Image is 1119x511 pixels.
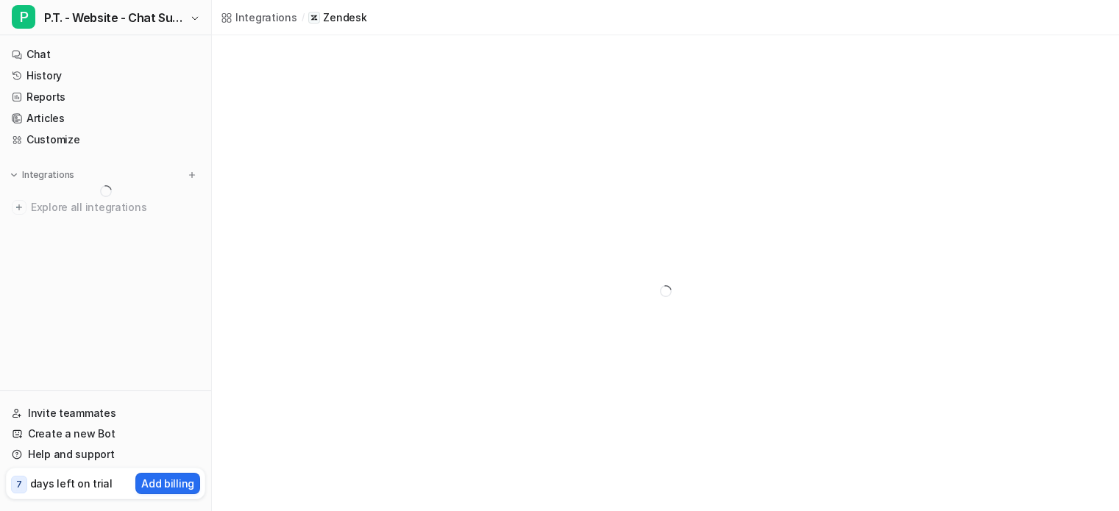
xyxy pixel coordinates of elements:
[6,65,205,86] a: History
[6,168,79,182] button: Integrations
[6,129,205,150] a: Customize
[323,10,366,25] p: Zendesk
[44,7,186,28] span: P.T. - Website - Chat Support
[6,197,205,218] a: Explore all integrations
[31,196,199,219] span: Explore all integrations
[141,476,194,491] p: Add billing
[12,200,26,215] img: explore all integrations
[187,170,197,180] img: menu_add.svg
[6,44,205,65] a: Chat
[221,10,297,25] a: Integrations
[235,10,297,25] div: Integrations
[6,444,205,465] a: Help and support
[12,5,35,29] span: P
[6,108,205,129] a: Articles
[135,473,200,494] button: Add billing
[6,424,205,444] a: Create a new Bot
[6,87,205,107] a: Reports
[302,11,305,24] span: /
[16,478,22,491] p: 7
[9,170,19,180] img: expand menu
[308,10,366,25] a: Zendesk
[30,476,113,491] p: days left on trial
[6,403,205,424] a: Invite teammates
[22,169,74,181] p: Integrations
